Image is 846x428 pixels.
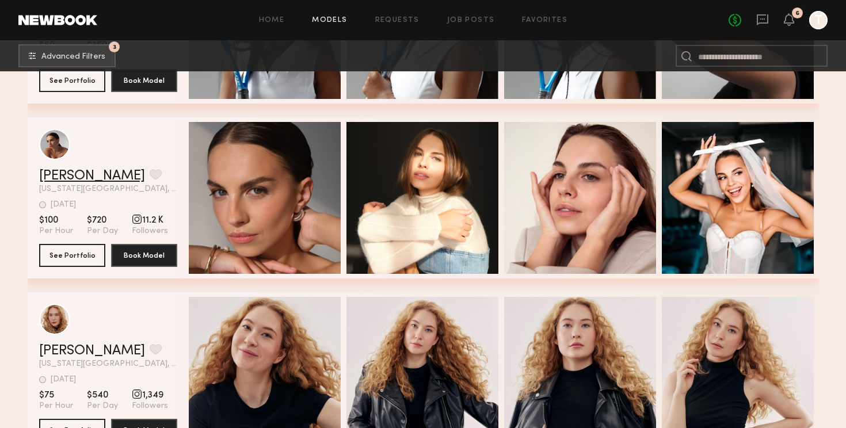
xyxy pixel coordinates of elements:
[113,44,116,49] span: 3
[259,17,285,24] a: Home
[39,244,105,267] button: See Portfolio
[375,17,420,24] a: Requests
[87,215,118,226] span: $720
[39,215,73,226] span: $100
[795,10,799,17] div: 6
[41,53,105,61] span: Advanced Filters
[39,344,145,358] a: [PERSON_NAME]
[39,185,177,193] span: [US_STATE][GEOGRAPHIC_DATA], [GEOGRAPHIC_DATA]
[809,11,828,29] a: T
[51,201,76,209] div: [DATE]
[312,17,347,24] a: Models
[132,215,168,226] span: 11.2 K
[39,360,177,368] span: [US_STATE][GEOGRAPHIC_DATA], [GEOGRAPHIC_DATA]
[87,226,118,236] span: Per Day
[18,44,116,67] button: 3Advanced Filters
[87,401,118,411] span: Per Day
[87,389,118,401] span: $540
[39,69,105,92] button: See Portfolio
[111,69,177,92] button: Book Model
[447,17,495,24] a: Job Posts
[39,169,145,183] a: [PERSON_NAME]
[111,244,177,267] button: Book Model
[39,389,73,401] span: $75
[51,376,76,384] div: [DATE]
[132,401,168,411] span: Followers
[522,17,567,24] a: Favorites
[39,226,73,236] span: Per Hour
[39,401,73,411] span: Per Hour
[132,389,168,401] span: 1,349
[132,226,168,236] span: Followers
